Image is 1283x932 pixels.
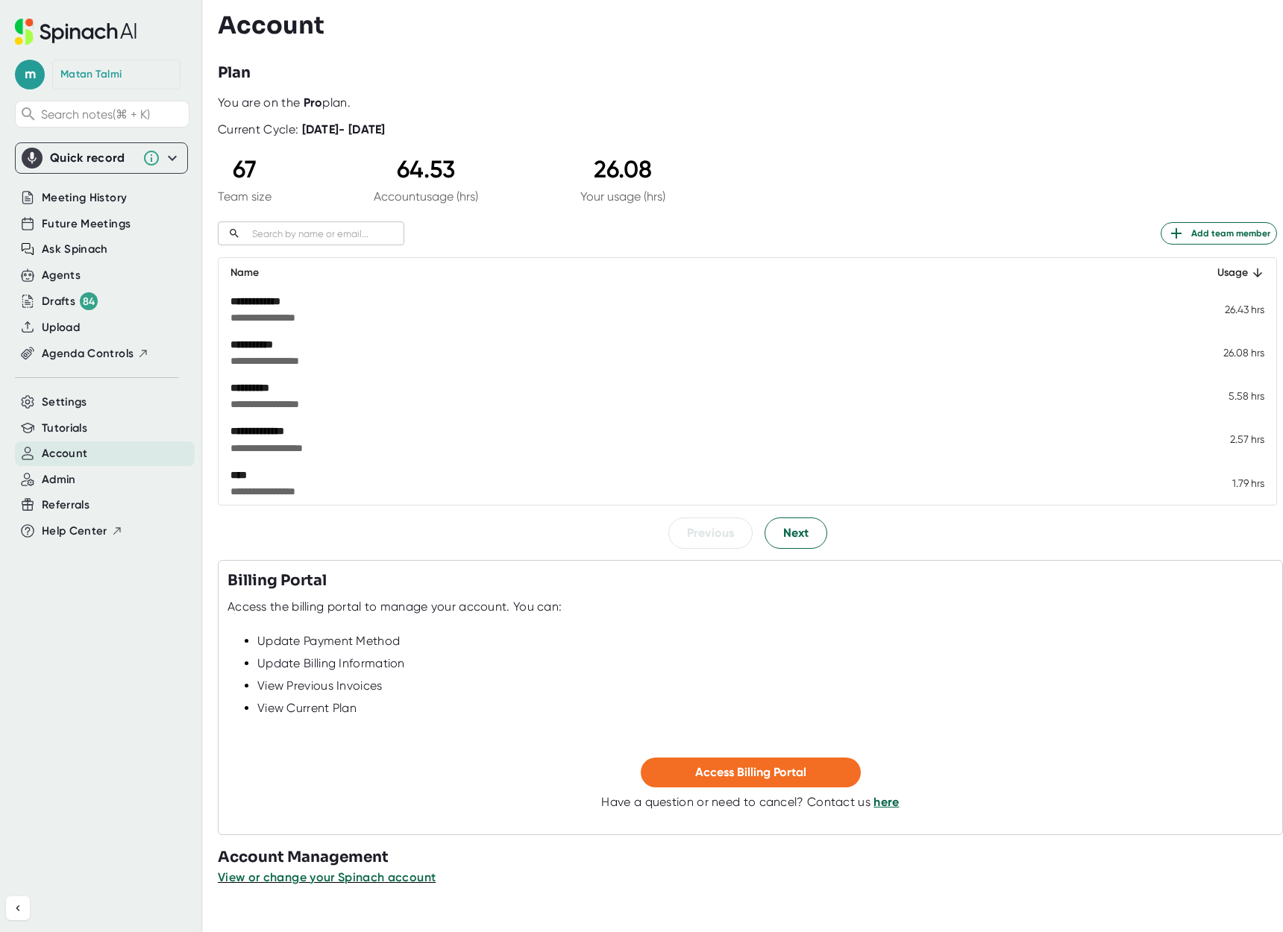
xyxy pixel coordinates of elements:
span: Agenda Controls [42,345,134,362]
button: Agents [42,267,81,284]
button: Future Meetings [42,215,131,233]
div: Quick record [22,143,181,173]
button: Account [42,445,87,462]
div: Usage [840,264,1264,282]
div: View Current Plan [257,701,1273,716]
div: Account usage (hrs) [374,189,478,204]
div: Update Payment Method [257,634,1273,649]
button: Upload [42,319,80,336]
h3: Billing Portal [228,570,327,592]
button: Admin [42,471,76,488]
div: Update Billing Information [257,656,1273,671]
div: Drafts [42,292,98,310]
span: Add team member [1167,224,1270,242]
b: Pro [304,95,323,110]
div: Current Cycle: [218,122,386,137]
button: Help Center [42,523,123,540]
div: 84 [80,292,98,310]
div: 67 [218,155,272,183]
div: 26.08 [580,155,665,183]
button: Access Billing Portal [641,758,861,787]
span: Access Billing Portal [695,765,806,779]
h3: Plan [218,62,251,84]
button: Meeting History [42,189,127,207]
button: Settings [42,394,87,411]
button: Add team member [1161,222,1277,245]
span: Previous [687,524,734,542]
h3: Account Management [218,846,1283,869]
div: Access the billing portal to manage your account. You can: [228,599,562,614]
span: Search notes (⌘ + K) [41,107,185,122]
td: 1.79 hrs [828,462,1276,505]
button: Ask Spinach [42,241,108,258]
div: Team size [218,189,272,204]
td: 5.58 hrs [828,374,1276,418]
div: You are on the plan. [218,95,1277,110]
div: Matan Talmi [60,68,122,81]
button: Referrals [42,497,90,514]
button: Drafts 84 [42,292,98,310]
span: Next [783,524,809,542]
div: 64.53 [374,155,478,183]
td: 26.08 hrs [828,331,1276,374]
span: Help Center [42,523,107,540]
button: View or change your Spinach account [218,869,436,887]
td: 2.57 hrs [828,418,1276,461]
input: Search by name or email... [246,225,404,242]
td: 26.43 hrs [828,288,1276,331]
span: View or change your Spinach account [218,870,436,884]
div: Name [230,264,816,282]
h3: Account [218,11,324,40]
div: Quick record [50,151,135,166]
button: Agenda Controls [42,345,149,362]
a: here [873,795,899,809]
div: Have a question or need to cancel? Contact us [601,795,899,810]
button: Next [765,517,827,549]
div: View Previous Invoices [257,678,1273,693]
span: m [15,60,45,89]
button: Previous [668,517,753,549]
button: Tutorials [42,420,87,437]
b: [DATE] - [DATE] [302,122,386,136]
div: Your usage (hrs) [580,189,665,204]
